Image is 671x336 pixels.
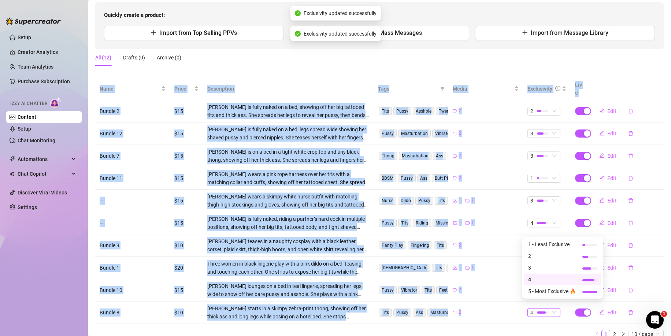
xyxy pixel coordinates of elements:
button: delete [622,128,639,139]
span: 1 [471,197,474,204]
span: Panty Play [379,241,406,249]
span: check-circle [295,31,301,37]
span: Asshole [413,107,434,115]
button: Edit [593,128,622,139]
button: delete [622,284,639,296]
span: plus [151,30,156,36]
button: Edit [593,195,622,207]
span: Tags [378,85,437,93]
span: Edit [607,220,616,226]
span: video-camera [453,176,457,180]
span: 2 [459,130,461,137]
span: Pussy [398,174,416,182]
span: Pussy [379,129,397,138]
span: BDSM [379,174,396,182]
span: Nurse [379,197,396,205]
button: Import from Top Selling PPVs [104,26,284,40]
span: Edit [607,108,616,114]
span: Vibrator [398,286,420,294]
a: Team Analytics [18,64,53,70]
button: Edit [593,172,622,184]
span: video-camera [453,131,457,136]
td: — [95,212,170,234]
button: Edit [593,262,622,274]
span: Chat Copilot [18,168,70,180]
button: Edit [593,284,622,296]
span: Feet [436,286,451,294]
span: Ass [417,174,430,182]
a: Purchase Subscription [18,76,76,87]
td: $20 [170,257,203,279]
span: picture [453,221,457,225]
div: [PERSON_NAME] lounges on a bed in teal lingerie, spreading her legs wide to show off her bare pus... [207,282,369,298]
span: info-circle [555,86,560,91]
span: Izzy AI Chatter [10,100,47,107]
span: Missionary [433,219,460,227]
span: delete [628,131,633,136]
span: picture [453,266,457,270]
div: All (12) [95,54,111,62]
span: delete [628,310,633,315]
a: Chat Monitoring [18,138,55,143]
span: Edit [607,198,616,204]
button: delete [622,105,639,117]
div: Archive (0) [157,54,181,62]
th: Name [95,78,170,100]
span: filter [440,87,445,91]
td: Bundle 2 [95,100,170,123]
span: Edit [607,175,616,181]
td: Bundle 7 [95,145,170,167]
th: Description [203,78,374,100]
span: Dildo [446,264,463,272]
span: Masturbation [399,152,431,160]
img: AI Chatter [50,97,62,108]
span: Tits [422,286,435,294]
span: edit [599,310,604,315]
button: delete [622,240,639,251]
td: Bundle 1 [95,257,170,279]
span: Edit [607,242,616,248]
button: delete [622,262,639,274]
span: Fingering [408,241,432,249]
span: video-camera [453,154,457,158]
span: right [621,332,626,336]
a: Settings [18,204,37,210]
span: edit [599,131,604,136]
span: delete [628,243,633,248]
span: Pussy [393,107,411,115]
span: left [595,332,599,336]
td: $10 [170,302,203,324]
span: 2 [528,252,576,260]
div: [PERSON_NAME] wears a skimpy white nurse outfit with matching thigh-high stockings and gloves, sh... [207,193,369,209]
td: $15 [170,123,203,145]
span: 4 [530,308,533,317]
div: [PERSON_NAME] starts in a skimpy zebra-print thong, showing off her thick ass and long legs while... [207,304,369,321]
span: video-camera [453,109,457,113]
td: Bundle 8 [95,302,170,324]
a: Creator Analytics [18,46,76,58]
td: Bundle 9 [95,234,170,257]
span: Dildo [398,197,414,205]
span: Exclusivity updated successfully [304,9,377,17]
span: Riding [413,219,431,227]
span: Name [100,85,160,93]
span: delete [628,176,633,181]
a: Setup [18,34,31,40]
span: Pussy [393,308,411,317]
span: delete [628,109,633,114]
span: 4 [530,219,533,227]
span: Exclusivity updated successfully [304,30,377,38]
div: Drafts (0) [123,54,145,62]
span: Import from Top Selling PPVs [159,29,237,36]
span: 1 [459,197,461,204]
span: plus [522,30,528,36]
span: 2 [530,107,533,115]
span: Edit [607,131,616,136]
span: video-camera [466,266,470,270]
span: delete [628,265,633,270]
span: Price [174,85,193,93]
span: 2 [459,242,461,249]
span: Tits [398,219,411,227]
span: 1 [471,219,474,226]
div: [PERSON_NAME] teases in a naughty cosplay with a black leather corset, plaid skirt, thigh-high bo... [207,237,369,253]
